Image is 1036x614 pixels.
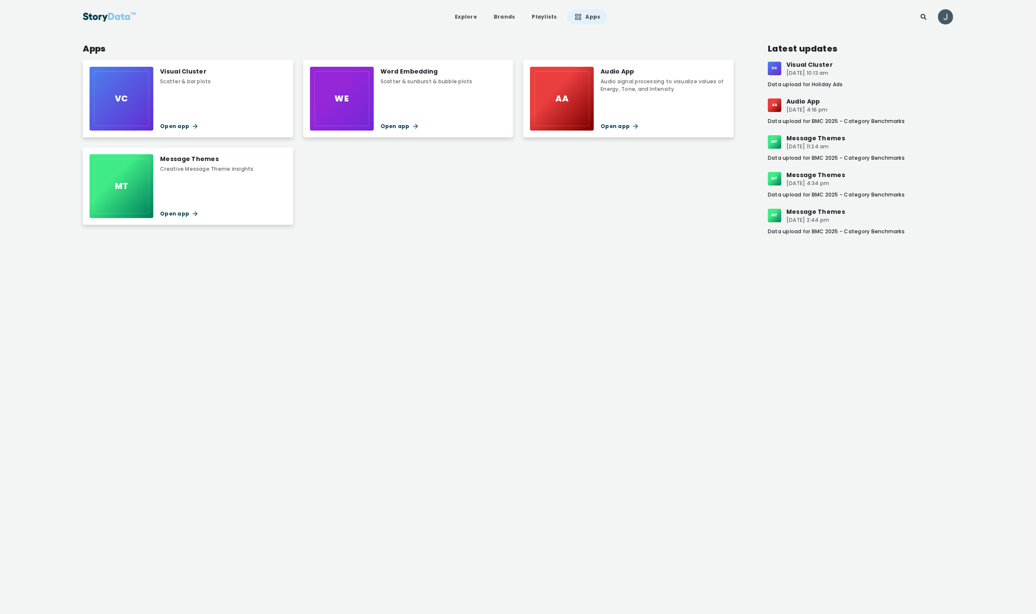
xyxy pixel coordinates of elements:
div: VC [94,71,149,126]
div: Scatter & sunburst & bubble plots [381,78,473,85]
div: [DATE] 10:13 am [786,69,833,77]
div: Latest updates [768,42,953,55]
div: Data upload for BMC 2025 - Category Benchmarks [768,154,953,162]
div: Open app [381,122,473,131]
div: Audio App [786,97,827,106]
div: [DATE] 4:34 pm [786,180,845,187]
div: MT [768,209,781,222]
div: Message Themes [786,134,845,143]
div: [DATE] 2:44 pm [786,216,845,224]
div: Visual Cluster [160,67,211,76]
div: Scatter & bar plots [160,78,211,85]
a: Explore [448,9,484,25]
div: MT [768,135,781,149]
div: Data upload for BMC 2025 - Category Benchmarks [768,228,953,235]
a: Apps [567,9,607,25]
img: ACg8ocL4n2a6OBrbNl1cRdhqILMM1PVwDnCTNMmuJZ_RnCAKJCOm-A=s96-c [938,9,953,25]
div: VC [768,62,781,75]
a: Brands [487,9,522,25]
div: Data upload for BMC 2025 - Category Benchmarks [768,191,953,199]
div: [DATE] 11:24 am [786,143,845,150]
div: MT [768,172,781,186]
a: Playlists [525,9,564,25]
img: StoryData Logo [83,9,136,25]
div: MT [94,158,149,214]
div: Open app [601,122,727,131]
div: Open app [160,210,253,218]
div: WE [314,71,370,126]
div: Visual Cluster [786,60,833,69]
div: Data upload for BMC 2025 - Category Benchmarks [768,117,953,125]
div: AA [768,98,781,112]
div: Open app [160,122,211,131]
div: Message Themes [786,207,845,216]
div: Message Themes [160,154,253,164]
div: Apps [83,42,740,55]
div: Word Embedding [381,67,473,76]
div: Message Themes [786,170,845,180]
div: Audio signal processing to visualize values of Energy, Tone, and Intensity [601,78,727,93]
div: Data upload for Holiday Ads [768,81,953,88]
div: AA [534,71,590,126]
div: Audio App [601,67,727,76]
div: Creative Message Theme insights [160,165,253,173]
div: [DATE] 4:16 pm [786,106,827,114]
